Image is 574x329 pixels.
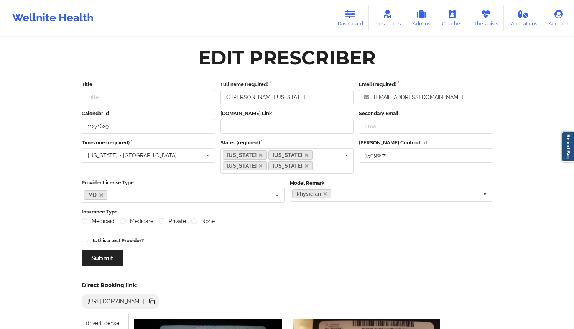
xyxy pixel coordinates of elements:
a: [US_STATE] [223,150,267,160]
div: [URL][DOMAIN_NAME] [84,298,148,305]
label: Is this a test Provider? [93,237,144,245]
label: None [191,218,215,225]
a: [US_STATE] [223,161,267,170]
a: [US_STATE] [268,161,313,170]
input: Calendar Id [82,119,215,134]
label: Calendar Id [82,110,215,117]
a: Admins [406,5,436,31]
a: Dashboard [332,5,369,31]
a: Medications [504,5,543,31]
div: Edit Prescriber [198,46,376,70]
label: [DOMAIN_NAME] Link [220,110,354,117]
button: Submit [82,250,123,266]
input: Full name [220,90,354,104]
label: Full name (required) [220,81,354,88]
a: Account [543,5,574,31]
label: States (required) [220,139,354,147]
div: [US_STATE] - [GEOGRAPHIC_DATA] [88,153,177,158]
a: Coaches [436,5,468,31]
label: Email (required) [359,81,492,88]
input: Email address [359,90,492,104]
label: Insurance Type [82,208,492,216]
input: Deel Contract Id [359,148,492,163]
a: [US_STATE] [268,150,313,160]
label: Medicaid [82,218,115,225]
label: Medicare [120,218,153,225]
label: Title [82,81,215,88]
label: Provider License Type [82,179,285,187]
label: [PERSON_NAME] Contract Id [359,139,492,147]
a: Prescribers [369,5,407,31]
a: Report Bug [562,132,574,162]
label: Secondary Email [359,110,492,117]
a: MD [84,190,107,200]
label: Model Remark [290,179,324,187]
h5: Direct Booking link: [82,282,159,289]
label: Private [159,218,186,225]
input: Title [82,90,215,104]
a: Physician [292,189,332,198]
input: Email [359,119,492,134]
a: Therapists [468,5,504,31]
label: Timezone (required) [82,139,215,147]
